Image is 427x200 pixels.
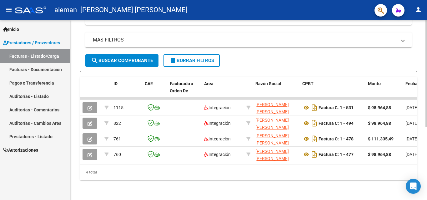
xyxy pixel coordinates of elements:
[91,57,98,64] mat-icon: search
[93,37,397,43] mat-panel-title: MAS FILTROS
[145,81,153,86] span: CAE
[204,121,231,126] span: Integración
[255,118,289,130] span: [PERSON_NAME] [PERSON_NAME]
[319,121,354,126] strong: Factura C: 1 - 494
[5,6,13,13] mat-icon: menu
[368,81,381,86] span: Monto
[310,118,319,128] i: Descargar documento
[405,105,418,110] span: [DATE]
[167,77,202,105] datatable-header-cell: Facturado x Orden De
[113,105,123,110] span: 1115
[3,147,38,154] span: Autorizaciones
[113,81,118,86] span: ID
[319,152,354,157] strong: Factura C: 1 - 477
[113,121,121,126] span: 822
[300,77,365,105] datatable-header-cell: CPBT
[310,149,319,159] i: Descargar documento
[368,136,394,141] strong: $ 111.335,49
[204,81,213,86] span: Area
[111,77,142,105] datatable-header-cell: ID
[169,57,177,64] mat-icon: delete
[365,77,403,105] datatable-header-cell: Monto
[368,105,391,110] strong: $ 98.964,88
[91,58,153,63] span: Buscar Comprobante
[77,3,188,17] span: - [PERSON_NAME] [PERSON_NAME]
[319,136,354,141] strong: Factura C: 1 - 478
[49,3,77,17] span: - aleman
[204,105,231,110] span: Integración
[406,179,421,194] div: Open Intercom Messenger
[113,152,121,157] span: 760
[202,77,244,105] datatable-header-cell: Area
[204,152,231,157] span: Integración
[169,58,214,63] span: Borrar Filtros
[163,54,220,67] button: Borrar Filtros
[255,81,281,86] span: Razón Social
[405,136,418,141] span: [DATE]
[170,81,193,93] span: Facturado x Orden De
[319,105,354,110] strong: Factura C: 1 - 531
[255,117,297,130] div: 27407948381
[255,148,297,161] div: 27407948381
[255,101,297,114] div: 27407948381
[85,32,412,47] mat-expansion-panel-header: MAS FILTROS
[204,136,231,141] span: Integración
[3,39,60,46] span: Prestadores / Proveedores
[142,77,167,105] datatable-header-cell: CAE
[368,152,391,157] strong: $ 98.964,88
[255,102,289,114] span: [PERSON_NAME] [PERSON_NAME]
[310,103,319,113] i: Descargar documento
[255,149,289,161] span: [PERSON_NAME] [PERSON_NAME]
[310,134,319,144] i: Descargar documento
[255,133,289,145] span: [PERSON_NAME] [PERSON_NAME]
[302,81,314,86] span: CPBT
[80,164,417,180] div: 4 total
[368,121,391,126] strong: $ 98.964,88
[255,132,297,145] div: 27407948381
[113,136,121,141] span: 761
[253,77,300,105] datatable-header-cell: Razón Social
[405,121,418,126] span: [DATE]
[85,54,158,67] button: Buscar Comprobante
[3,26,19,33] span: Inicio
[414,6,422,13] mat-icon: person
[405,152,418,157] span: [DATE]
